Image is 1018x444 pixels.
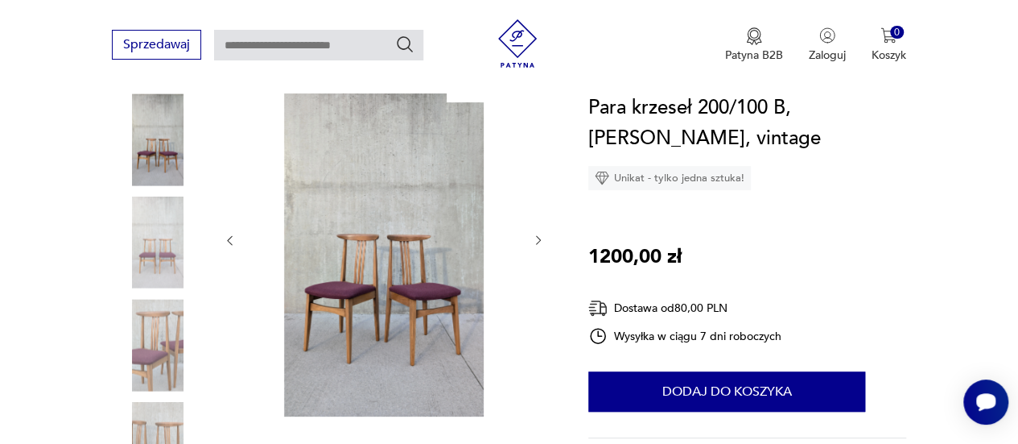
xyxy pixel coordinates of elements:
[395,35,414,54] button: Szukaj
[112,40,201,52] a: Sprzedawaj
[588,298,781,318] div: Dostawa od 80,00 PLN
[112,197,204,288] img: Zdjęcie produktu Para krzeseł 200/100 B, M. Zieliński, vintage
[112,93,204,185] img: Zdjęcie produktu Para krzeseł 200/100 B, M. Zieliński, vintage
[253,61,516,417] img: Zdjęcie produktu Para krzeseł 200/100 B, M. Zieliński, vintage
[588,326,781,346] div: Wysyłka w ciągu 7 dni roboczych
[112,299,204,391] img: Zdjęcie produktu Para krzeseł 200/100 B, M. Zieliński, vintage
[588,371,865,412] button: Dodaj do koszyka
[890,26,904,39] div: 0
[725,27,783,63] button: Patyna B2B
[588,242,682,272] p: 1200,00 zł
[725,27,783,63] a: Ikona medaluPatyna B2B
[809,27,846,63] button: Zaloguj
[880,27,896,44] img: Ikona koszyka
[809,48,846,63] p: Zaloguj
[595,171,609,185] img: Ikona diamentu
[493,19,542,68] img: Patyna - sklep z meblami i dekoracjami vintage
[872,27,906,63] button: 0Koszyk
[112,30,201,60] button: Sprzedawaj
[588,166,751,190] div: Unikat - tylko jedna sztuka!
[588,298,608,318] img: Ikona dostawy
[963,380,1008,425] iframe: Smartsupp widget button
[588,93,906,154] h1: Para krzeseł 200/100 B, [PERSON_NAME], vintage
[725,48,783,63] p: Patyna B2B
[819,27,835,44] img: Ikonka użytkownika
[746,27,762,45] img: Ikona medalu
[872,48,906,63] p: Koszyk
